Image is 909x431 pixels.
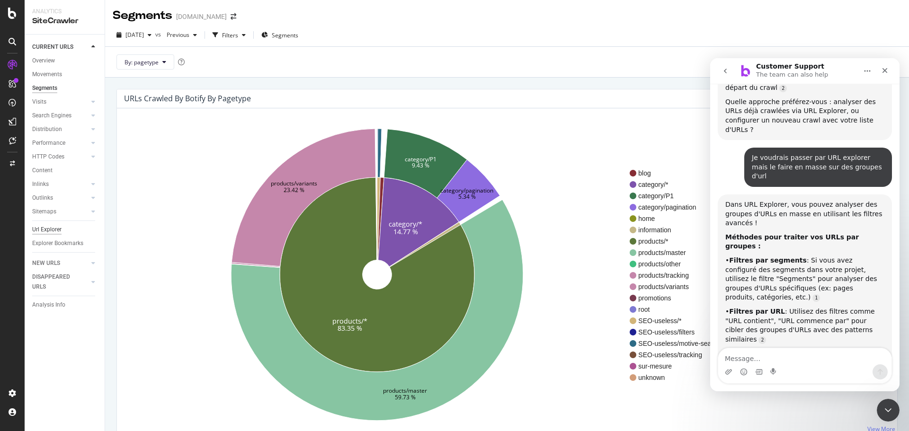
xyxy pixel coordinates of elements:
button: Gif picker [45,310,53,317]
div: Filters [222,31,238,39]
button: Send a message… [162,306,178,321]
span: category/pagination [638,202,721,212]
img: logo_orange.svg [15,15,23,23]
div: Performance [32,138,65,148]
span: 2025 Sep. 27th [125,31,144,39]
text: products/* [332,316,367,325]
div: Segments [32,83,57,93]
span: products/tracking [638,271,721,280]
text: 5.34 % [458,193,476,201]
div: Distribution [32,124,62,134]
div: Explorer Bookmarks [32,238,83,248]
a: Url Explorer [32,225,98,235]
span: Segments [272,31,298,39]
a: Source reference 9276239: [102,236,110,244]
span: products/* [638,237,721,246]
span: category/P1 [638,191,721,201]
span: SEO-useless/filters [638,327,721,337]
span: category/* [638,180,721,189]
div: Sitemaps [32,207,56,217]
text: category/* [389,219,422,228]
span: SEO-useless/* [638,316,721,325]
span: products/variants [638,282,721,291]
a: Visits [32,97,89,107]
img: tab_domain_overview_orange.svg [26,55,33,62]
button: Upload attachment [15,310,22,317]
div: Analysis Info [32,300,65,310]
div: Dans URL Explorer, vous pouvez analyser des groupes d'URLs en masse en utilisant les filtres avan... [15,142,174,170]
a: Outlinks [32,193,89,203]
a: Performance [32,138,89,148]
a: Sitemaps [32,207,89,217]
div: Visits [32,97,46,107]
span: SEO-useless/motive-search [638,339,721,348]
text: category/pagination [441,186,494,194]
div: Url Explorer [32,225,62,235]
span: By: pagetype [125,58,159,66]
div: HTTP Codes [32,152,64,162]
div: Inlinks [32,179,49,189]
b: Filtres par segments [19,198,97,206]
a: Distribution [32,124,89,134]
span: blog [638,168,721,178]
div: Keywords by Traffic [105,56,160,62]
div: Movements [32,70,62,79]
div: Domain Overview [36,56,85,62]
span: unknown [638,373,721,382]
button: Emoji picker [30,310,37,317]
img: tab_keywords_by_traffic_grey.svg [94,55,102,62]
a: CURRENT URLS [32,42,89,52]
a: HTTP Codes [32,152,89,162]
div: NEW URLS [32,258,60,268]
textarea: Message… [8,290,181,306]
text: 23.42 % [284,185,304,194]
div: Outlinks [32,193,53,203]
div: DISAPPEARED URLS [32,272,80,292]
span: information [638,225,721,235]
button: Segments [258,27,302,43]
a: Content [32,166,98,176]
img: website_grey.svg [15,25,23,32]
div: [DOMAIN_NAME] [176,12,227,21]
div: Customer Support says… [8,136,182,419]
div: arrow-right-arrow-left [231,13,236,20]
div: Analytics [32,8,97,16]
text: products/variants [271,179,317,187]
span: home [638,214,721,223]
a: Movements [32,70,98,79]
div: Domain: [DOMAIN_NAME] [25,25,104,32]
span: root [638,305,721,314]
a: Inlinks [32,179,89,189]
a: Search Engines [32,111,89,121]
span: promotions [638,293,721,303]
h4: URLs Crawled By Botify By pagetype [124,92,251,105]
button: Start recording [60,310,68,317]
button: [DATE] [113,27,155,43]
text: 83.35 % [338,324,362,333]
button: By: pagetype [116,54,174,70]
text: 9.43 % [412,161,429,169]
text: products/master [383,387,428,395]
div: Search Engines [32,111,71,121]
a: Analysis Info [32,300,98,310]
span: SEO-useless/tracking [638,350,721,360]
button: Previous [163,27,201,43]
span: products/other [638,259,721,269]
div: Dans URL Explorer, vous pouvez analyser des groupes d'URLs en masse en utilisant les filtres avan... [8,136,182,398]
span: Previous [163,31,189,39]
button: Filters [209,27,250,43]
iframe: Intercom live chat [877,399,900,422]
div: • : Si vous avez configuré des segments dans votre projet, utilisez le filtre "Segments" pour ana... [15,198,174,244]
b: Filtres par URL [19,249,75,257]
div: CURRENT URLS [32,42,73,52]
div: Content [32,166,53,176]
span: sur-mesure [638,361,721,371]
